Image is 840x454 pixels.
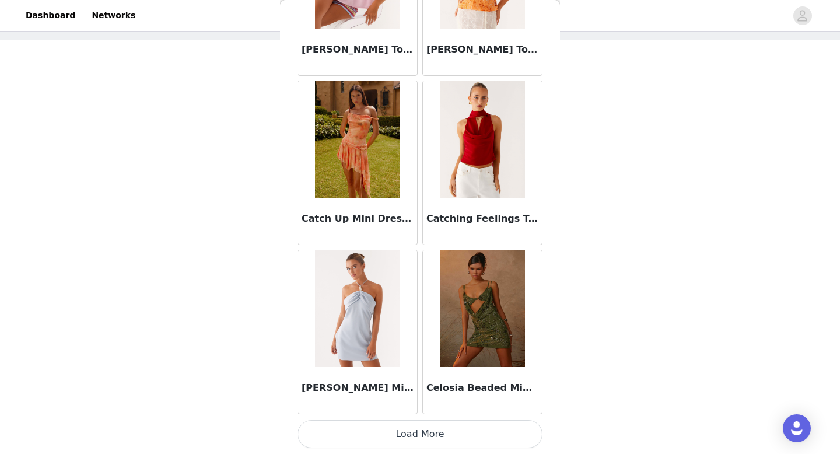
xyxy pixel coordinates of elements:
img: Celosia Beaded Mini Dress - Khaki [440,250,524,367]
button: Load More [297,420,542,448]
h3: Catching Feelings Top - Red [426,212,538,226]
h3: [PERSON_NAME] Top - Orange [426,43,538,57]
a: Networks [85,2,142,29]
img: Catching Feelings Top - Red [440,81,524,198]
a: Dashboard [19,2,82,29]
h3: Catch Up Mini Dress - Sunset Floral [302,212,414,226]
img: Catch Up Mini Dress - Sunset Floral [315,81,400,198]
h3: [PERSON_NAME] Mini Dress - Blue [302,381,414,395]
h3: [PERSON_NAME] Top - Pink [302,43,414,57]
img: Cecelia Mini Dress - Blue [315,250,400,367]
div: Open Intercom Messenger [783,414,811,442]
div: avatar [797,6,808,25]
h3: Celosia Beaded Mini Dress - Khaki [426,381,538,395]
